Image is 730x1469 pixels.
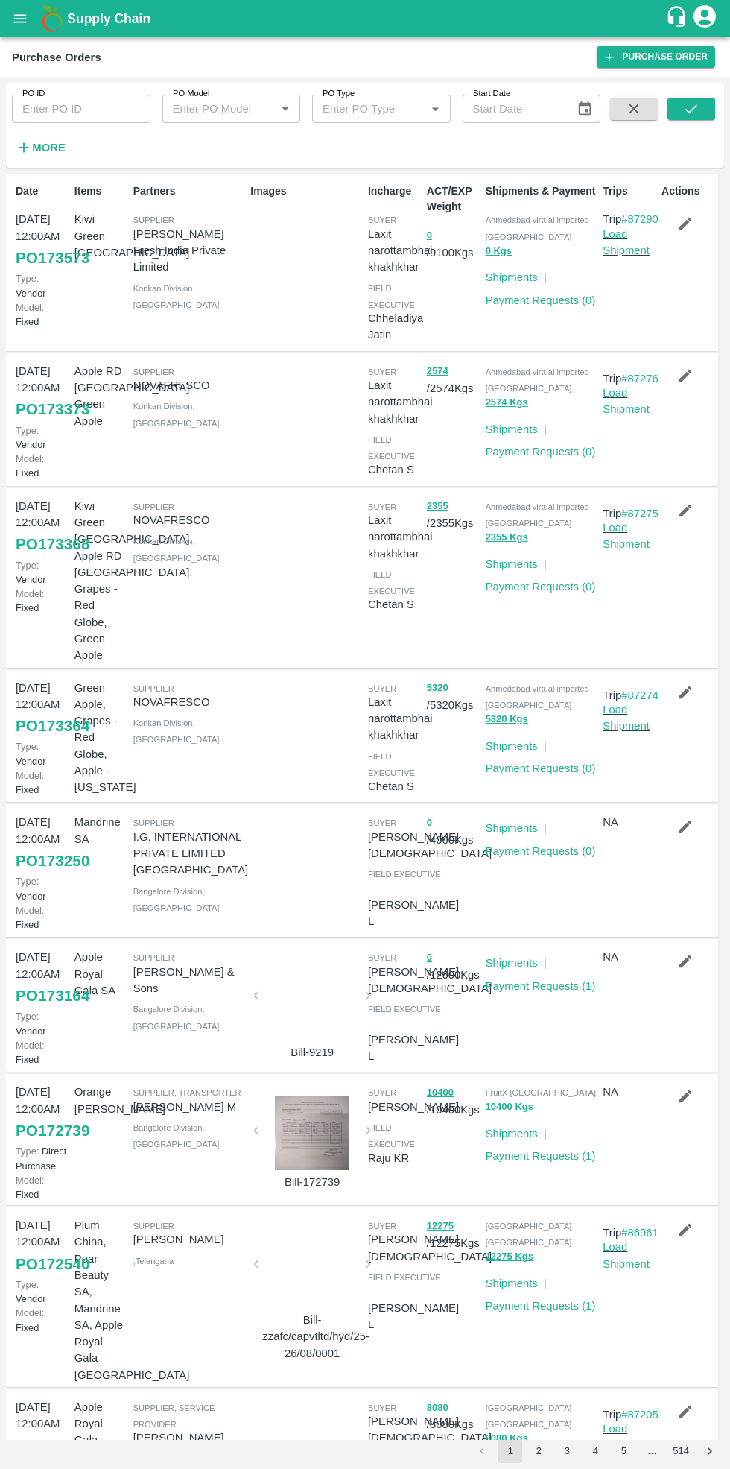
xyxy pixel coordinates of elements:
[133,818,174,827] span: Supplier
[486,1150,596,1162] a: Payment Requests (1)
[16,1277,69,1306] p: Vendor
[74,949,127,999] p: Apple Royal Gala SA
[427,950,432,967] button: 0
[538,550,547,572] div: |
[16,1175,44,1186] span: Model:
[427,814,480,848] p: / 4000 Kgs
[621,689,658,701] a: #87274
[603,704,650,732] a: Load Shipment
[427,1218,454,1235] button: 12275
[74,183,127,199] p: Items
[368,1231,492,1265] p: [PERSON_NAME][DEMOGRAPHIC_DATA]
[12,135,69,160] button: More
[603,1423,650,1451] a: Load Shipment
[16,768,69,797] p: Fixed
[368,778,421,794] p: Chetan S
[133,1099,245,1115] p: [PERSON_NAME] M
[368,684,396,693] span: buyer
[427,227,480,261] p: / 9100 Kgs
[173,88,210,100] label: PO Model
[538,263,547,285] div: |
[427,1400,448,1417] button: 8080
[463,95,565,123] input: Start Date
[368,897,459,930] p: [PERSON_NAME] L
[16,741,39,752] span: Type:
[486,684,589,710] span: Ahmedabad virtual imported [GEOGRAPHIC_DATA]
[74,1399,127,1465] p: Apple Royal Gala [GEOGRAPHIC_DATA]
[427,227,432,244] button: 0
[603,522,650,550] a: Load Shipment
[32,142,66,154] strong: More
[16,558,69,587] p: Vendor
[12,48,101,67] div: Purchase Orders
[167,99,272,119] input: Enter PO Model
[486,957,538,969] a: Shipments
[133,718,220,744] span: Konkan Division , [GEOGRAPHIC_DATA]
[486,1128,538,1140] a: Shipments
[486,1403,572,1429] span: [GEOGRAPHIC_DATA] [GEOGRAPHIC_DATA]
[16,453,44,464] span: Model:
[597,46,715,68] a: Purchase Order
[74,680,127,796] p: Green Apple, Grapes - Red Globe, Apple - [US_STATE]
[16,847,89,874] a: PO173250
[368,1222,396,1231] span: buyer
[486,367,589,393] span: Ahmedabad virtual imported [GEOGRAPHIC_DATA]
[486,183,597,199] p: Shipments & Payment
[603,228,650,256] a: Load Shipment
[621,1409,658,1421] a: #87205
[133,367,174,376] span: Supplier
[368,829,492,862] p: [PERSON_NAME][DEMOGRAPHIC_DATA]
[16,423,69,452] p: Vendor
[368,367,396,376] span: buyer
[16,1117,89,1144] a: PO172739
[486,1088,597,1097] span: FruitX [GEOGRAPHIC_DATA]
[16,587,69,615] p: Fixed
[486,294,596,306] a: Payment Requests (0)
[486,1248,533,1266] button: 12275 Kgs
[661,183,714,199] p: Actions
[16,1009,69,1037] p: Vendor
[427,498,448,515] button: 2355
[16,273,39,284] span: Type:
[425,99,445,119] button: Open
[427,815,432,832] button: 0
[486,822,538,834] a: Shipments
[555,1439,579,1463] button: Go to page 3
[16,876,39,887] span: Type:
[538,1119,547,1142] div: |
[16,271,69,300] p: Vendor
[16,560,39,571] span: Type:
[498,1439,522,1463] button: page 1
[538,949,547,971] div: |
[16,425,39,436] span: Type:
[486,558,538,570] a: Shipments
[603,505,658,522] p: Trip
[133,502,174,511] span: Supplier
[317,99,422,119] input: Enter PO Type
[368,596,421,613] p: Chetan S
[16,452,69,480] p: Fixed
[427,363,448,380] button: 2574
[486,215,589,241] span: Ahmedabad virtual imported [GEOGRAPHIC_DATA]
[16,1173,69,1201] p: Fixed
[486,581,596,593] a: Payment Requests (0)
[37,4,67,34] img: logo
[16,1306,69,1334] p: Fixed
[603,370,658,387] p: Trip
[323,88,355,100] label: PO Type
[571,95,599,123] button: Choose date
[67,11,150,26] b: Supply Chain
[368,1123,415,1149] span: field executive
[133,512,245,528] p: NOVAFRESCO
[133,402,220,427] span: Konkan Division , [GEOGRAPHIC_DATA]
[16,905,44,916] span: Model:
[133,226,245,276] p: [PERSON_NAME] Fresh India Private Limited
[538,415,547,437] div: |
[133,953,174,962] span: Supplier
[486,711,528,728] button: 5320 Kgs
[486,394,528,411] button: 2574 Kgs
[368,512,433,562] p: Laxit narottambhai khakhkhar
[74,1084,127,1117] p: Orange [PERSON_NAME]
[486,423,538,435] a: Shipments
[16,770,44,781] span: Model:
